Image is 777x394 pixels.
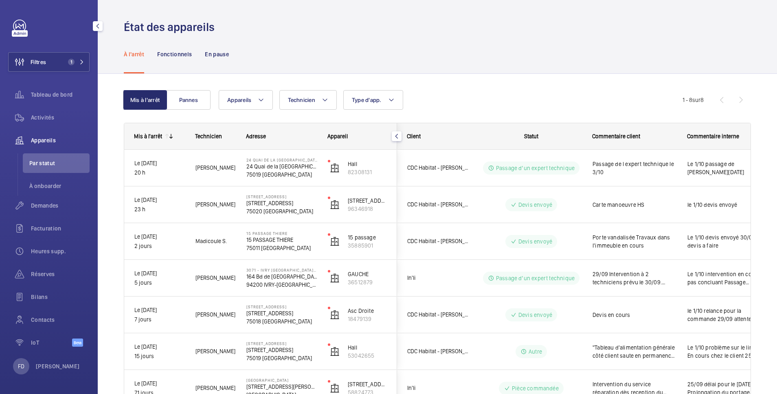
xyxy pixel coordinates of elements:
p: [STREET_ADDRESS] [246,341,317,346]
p: 15 PASSAGE THIERE [246,231,317,236]
p: [STREET_ADDRESS] [246,199,317,207]
p: [GEOGRAPHIC_DATA] [246,378,317,383]
span: le 1/10 devis envoyé [687,201,762,209]
p: 3071 - IVRY [GEOGRAPHIC_DATA][STREET_ADDRESS] [246,268,317,272]
p: 94200 IVRY-[GEOGRAPHIC_DATA] [246,281,317,289]
span: Client [407,133,421,139]
img: elevator.svg [330,383,340,393]
div: Mis à l'arrêt [134,133,162,139]
p: [STREET_ADDRESS] [246,304,317,309]
span: CDC Habitat - [PERSON_NAME] [407,200,470,209]
p: FD [18,362,24,370]
span: Passage de l expert technique le 3/10 [593,160,677,176]
span: Porte vandalisée Travaux dans l'immeuble en cours [593,233,677,250]
img: elevator.svg [330,273,340,283]
p: [STREET_ADDRESS] [348,197,387,205]
p: Fonctionnels [157,50,192,58]
p: Hall [348,160,387,168]
span: Technicien [195,133,222,139]
button: Technicien [279,90,337,110]
p: Le [DATE] [134,269,185,278]
span: Commentaire interne [687,133,739,139]
p: 164 Bd de [GEOGRAPHIC_DATA] [246,272,317,281]
span: 1 [68,59,75,65]
p: [PERSON_NAME] [36,362,80,370]
span: Madicoule S. [195,237,236,246]
span: CDC Habitat - [PERSON_NAME] [407,310,470,319]
img: elevator.svg [330,163,340,173]
span: IoT [31,339,72,347]
button: Appareils [219,90,273,110]
p: Passage d’un expert technique [496,274,575,282]
p: GAUCHE [348,270,387,278]
span: Adresse [246,133,266,139]
p: À l'arrêt [124,50,144,58]
span: Commentaire client [592,133,640,139]
p: 2 jours [134,241,185,251]
span: CDC Habitat - [PERSON_NAME] [407,163,470,173]
p: Passage d’un expert technique [496,164,575,172]
span: Filtres [31,58,46,66]
span: Par statut [29,159,90,167]
p: 5 jours [134,278,185,288]
span: [PERSON_NAME] [195,200,236,209]
span: sur [692,97,700,103]
p: [STREET_ADDRESS][PERSON_NAME] [348,380,387,388]
span: [PERSON_NAME] [195,163,236,173]
button: Pannes [167,90,211,110]
p: [STREET_ADDRESS] [246,346,317,354]
span: [PERSON_NAME] [195,383,236,393]
span: Réserves [31,270,90,278]
p: 53042655 [348,352,387,360]
p: Le [DATE] [134,159,185,168]
p: 15 PASSAGE THIERE [246,236,317,244]
p: 75019 [GEOGRAPHIC_DATA] [246,170,317,179]
p: 75019 [GEOGRAPHIC_DATA] [246,354,317,362]
span: Devis en cours [593,311,677,319]
img: elevator.svg [330,200,340,210]
p: 35885901 [348,241,387,250]
span: Activités [31,113,90,122]
span: Statut [524,133,538,139]
p: 36512879 [348,278,387,286]
p: 82308131 [348,168,387,176]
p: 18479139 [348,315,387,323]
span: "Tableau d'alimentation générale côté client saute en permanence et fait sauter l'ascenseur. Appa... [593,343,677,360]
button: Mis à l'arrêt [123,90,167,110]
p: Devis envoyé [518,311,552,319]
span: Type d'app. [352,97,382,103]
img: elevator.svg [330,347,340,356]
span: CDC Habitat - [PERSON_NAME] [407,237,470,246]
span: Facturation [31,224,90,232]
img: elevator.svg [330,237,340,246]
span: 29/09 Intervention à 2 techniciens prévu le 30/09. Défaut Variateur. [593,270,677,286]
span: Contacts [31,316,90,324]
span: In'li [407,383,470,393]
span: Le 1/10 passage de [PERSON_NAME][DATE] [687,160,762,176]
span: Le 1/10 devis envoyé 30/09 devis a faire [687,233,762,250]
span: 1 - 8 8 [683,97,704,103]
p: 23 h [134,205,185,214]
p: [STREET_ADDRESS] [246,309,317,317]
p: Le [DATE] [134,379,185,388]
p: 24 Quai de la [GEOGRAPHIC_DATA] [246,162,317,170]
p: 24 Quai de la [GEOGRAPHIC_DATA] [246,157,317,162]
img: elevator.svg [330,310,340,320]
p: Asc Droite [348,307,387,315]
span: Le 1/10 problème sur le linki En cours chez le client 25/09 relance client sur messagerie Client ... [687,343,762,360]
p: [STREET_ADDRESS] [246,194,317,199]
p: Devis envoyé [518,237,552,246]
p: 15 jours [134,352,185,361]
span: In'li [407,273,470,283]
span: [PERSON_NAME] [195,347,236,356]
p: 7 jours [134,315,185,324]
span: Beta [72,339,83,347]
p: 20 h [134,168,185,177]
span: Le 1/10 intervention en cours pas concluant Passage Florian le 2/10 29/09 Intervention à 2 techni... [687,270,762,286]
p: Pièce commandée [512,384,559,392]
p: Le [DATE] [134,342,185,352]
span: Appareils [31,136,90,144]
span: le 1/10 relance pour la commande 29/09 attente passage électricien 25/09 devis envoyé [687,307,762,323]
span: Carte manoeuvre HS [593,201,677,209]
p: Le [DATE] [134,305,185,315]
